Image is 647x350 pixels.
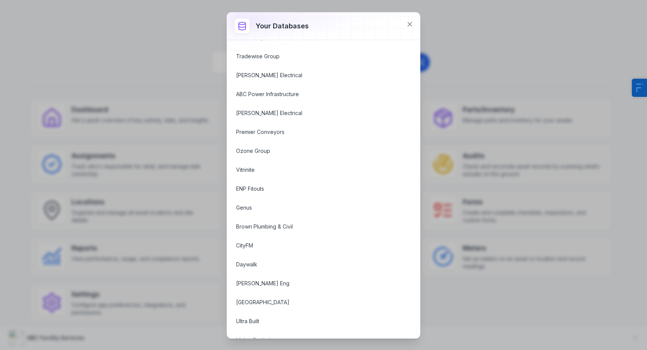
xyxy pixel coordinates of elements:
[236,261,393,268] a: Daywalk
[236,109,393,117] a: [PERSON_NAME] Electrical
[236,299,393,306] a: [GEOGRAPHIC_DATA]
[236,34,393,41] a: VOS Group
[236,90,393,98] a: ABC Power Infrastructure
[236,280,393,287] a: [PERSON_NAME] Eng
[236,166,393,174] a: Vitrinite
[236,128,393,136] a: Premier Conveyors
[236,185,393,193] a: ENP Fitouts
[236,53,393,60] a: Tradewise Group
[236,336,393,344] a: Mykra Pty Ltd
[256,21,309,31] h3: Your databases
[236,204,393,212] a: Genus
[236,147,393,155] a: Ozone Group
[236,242,393,249] a: CityFM
[236,72,393,79] a: [PERSON_NAME] Electrical
[236,317,393,325] a: Ultra Built
[236,223,393,230] a: Brown Plumbing & Civil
